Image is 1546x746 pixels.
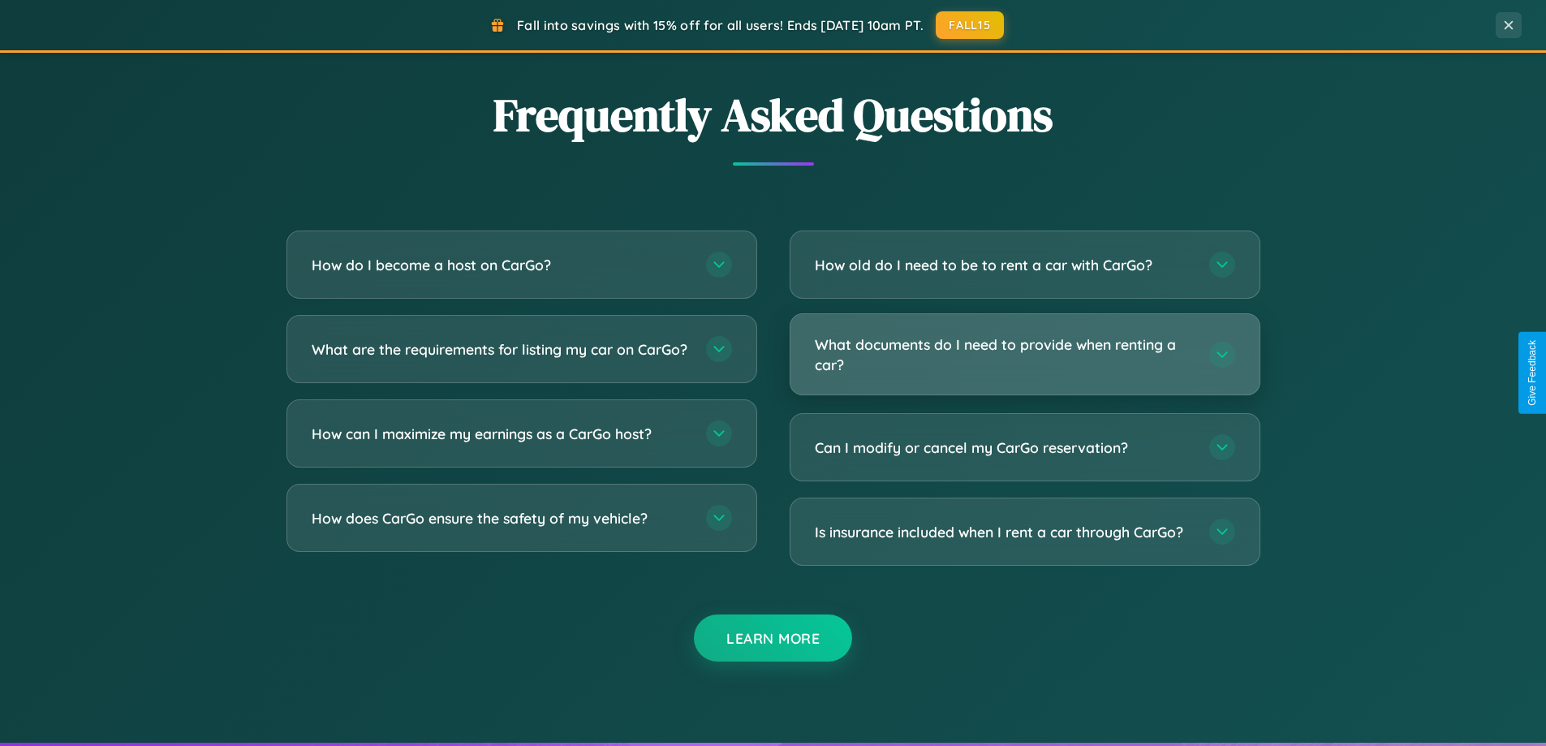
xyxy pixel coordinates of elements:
button: Learn More [694,614,852,662]
span: Fall into savings with 15% off for all users! Ends [DATE] 10am PT. [517,17,924,33]
h3: What documents do I need to provide when renting a car? [815,334,1193,374]
h3: How does CarGo ensure the safety of my vehicle? [312,508,690,528]
h2: Frequently Asked Questions [286,84,1260,146]
h3: How do I become a host on CarGo? [312,255,690,275]
h3: How old do I need to be to rent a car with CarGo? [815,255,1193,275]
h3: How can I maximize my earnings as a CarGo host? [312,424,690,444]
div: Give Feedback [1527,340,1538,406]
h3: Is insurance included when I rent a car through CarGo? [815,522,1193,542]
h3: Can I modify or cancel my CarGo reservation? [815,438,1193,458]
button: FALL15 [936,11,1004,39]
h3: What are the requirements for listing my car on CarGo? [312,339,690,360]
